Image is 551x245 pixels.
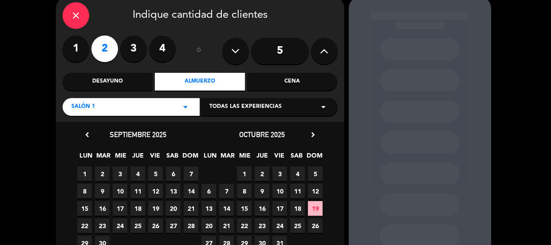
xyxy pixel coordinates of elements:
[307,150,321,165] span: DOM
[148,166,163,181] span: 5
[290,218,305,233] span: 25
[255,201,269,216] span: 16
[255,184,269,198] span: 9
[237,166,252,181] span: 1
[71,10,81,21] i: close
[148,201,163,216] span: 19
[289,150,304,165] span: SAB
[130,184,145,198] span: 11
[272,184,287,198] span: 10
[77,201,92,216] span: 15
[308,201,323,216] span: 19
[255,150,269,165] span: JUE
[219,184,234,198] span: 7
[201,184,216,198] span: 6
[130,218,145,233] span: 25
[113,166,127,181] span: 3
[165,150,180,165] span: SAB
[255,166,269,181] span: 2
[201,218,216,233] span: 20
[149,36,176,62] label: 4
[113,201,127,216] span: 17
[318,102,329,112] i: arrow_drop_down
[130,150,145,165] span: JUE
[95,184,110,198] span: 9
[180,102,191,112] i: arrow_drop_down
[272,218,287,233] span: 24
[290,201,305,216] span: 18
[308,184,323,198] span: 12
[95,201,110,216] span: 16
[96,150,110,165] span: MAR
[95,218,110,233] span: 23
[247,73,337,91] div: Cena
[148,150,162,165] span: VIE
[272,150,287,165] span: VIE
[155,73,245,91] div: Almuerzo
[220,150,235,165] span: MAR
[237,150,252,165] span: MIE
[77,218,92,233] span: 22
[63,36,89,62] label: 1
[130,201,145,216] span: 18
[148,218,163,233] span: 26
[110,130,166,139] span: septiembre 2025
[63,2,338,29] div: Indique cantidad de clientes
[130,166,145,181] span: 4
[148,184,163,198] span: 12
[219,218,234,233] span: 21
[185,36,213,67] div: ó
[120,36,147,62] label: 3
[209,103,282,111] span: Todas las experiencias
[239,130,285,139] span: octubre 2025
[77,166,92,181] span: 1
[79,150,93,165] span: LUN
[290,166,305,181] span: 4
[201,201,216,216] span: 13
[272,166,287,181] span: 3
[113,150,128,165] span: MIE
[308,130,318,139] i: chevron_right
[290,184,305,198] span: 11
[184,201,198,216] span: 21
[166,218,181,233] span: 27
[308,166,323,181] span: 5
[166,166,181,181] span: 6
[237,218,252,233] span: 22
[166,201,181,216] span: 20
[184,166,198,181] span: 7
[184,184,198,198] span: 14
[203,150,217,165] span: LUN
[272,201,287,216] span: 17
[63,73,153,91] div: Desayuno
[113,218,127,233] span: 24
[255,218,269,233] span: 23
[182,150,197,165] span: DOM
[166,184,181,198] span: 13
[83,130,92,139] i: chevron_left
[95,166,110,181] span: 2
[219,201,234,216] span: 14
[237,184,252,198] span: 8
[184,218,198,233] span: 28
[113,184,127,198] span: 10
[91,36,118,62] label: 2
[237,201,252,216] span: 15
[308,218,323,233] span: 26
[77,184,92,198] span: 8
[71,103,95,111] span: Salón 1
